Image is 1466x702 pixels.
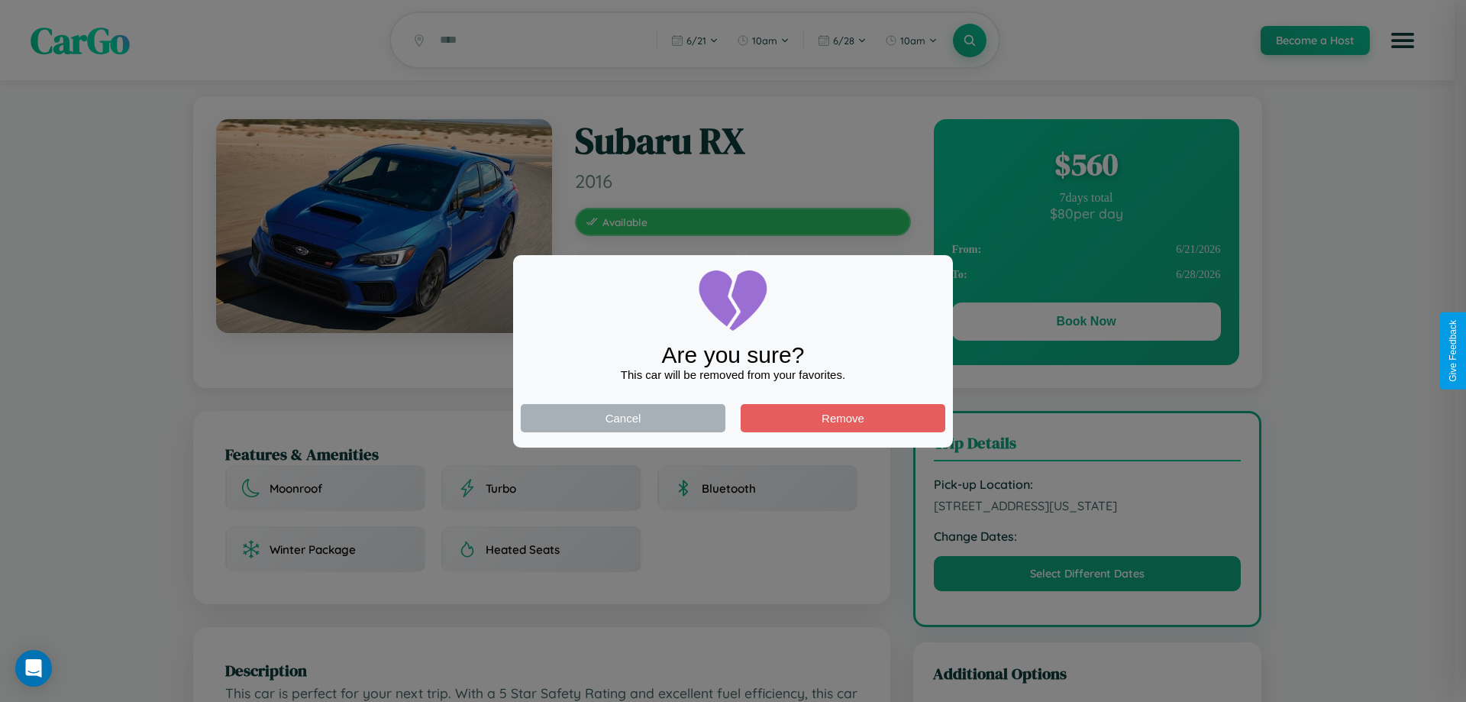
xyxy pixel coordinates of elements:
[695,263,771,339] img: broken-heart
[15,650,52,687] div: Open Intercom Messenger
[741,404,945,432] button: Remove
[1448,320,1458,382] div: Give Feedback
[521,342,945,368] div: Are you sure?
[521,404,725,432] button: Cancel
[521,368,945,381] div: This car will be removed from your favorites.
